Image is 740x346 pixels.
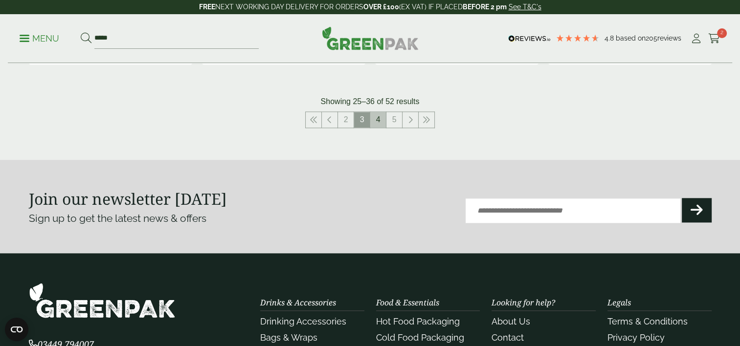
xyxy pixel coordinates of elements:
span: 3 [354,112,370,128]
strong: BEFORE 2 pm [463,3,507,11]
a: Drinking Accessories [260,316,346,326]
a: 2 [708,31,720,46]
img: REVIEWS.io [508,35,551,42]
i: My Account [690,34,702,43]
i: Cart [708,34,720,43]
button: Open CMP widget [5,318,28,341]
img: GreenPak Supplies [29,282,176,318]
a: Hot Food Packaging [376,316,460,326]
p: Sign up to get the latest news & offers [29,211,336,226]
p: Menu [20,33,59,44]
a: Cold Food Packaging [376,332,464,343]
a: Terms & Conditions [607,316,688,326]
a: See T&C's [509,3,541,11]
span: Based on [616,34,646,42]
a: About Us [492,316,530,326]
p: Showing 25–36 of 52 results [321,96,420,108]
a: Bags & Wraps [260,332,317,343]
a: Contact [492,332,524,343]
span: 2 [717,28,727,38]
strong: FREE [199,3,215,11]
a: 5 [386,112,402,128]
div: 4.79 Stars [556,34,600,43]
a: Menu [20,33,59,43]
span: reviews [657,34,681,42]
strong: OVER £100 [363,3,399,11]
a: 4 [370,112,386,128]
img: GreenPak Supplies [322,26,419,50]
a: 2 [338,112,354,128]
a: Privacy Policy [607,332,665,343]
span: 4.8 [605,34,616,42]
span: 205 [646,34,657,42]
strong: Join our newsletter [DATE] [29,188,227,209]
